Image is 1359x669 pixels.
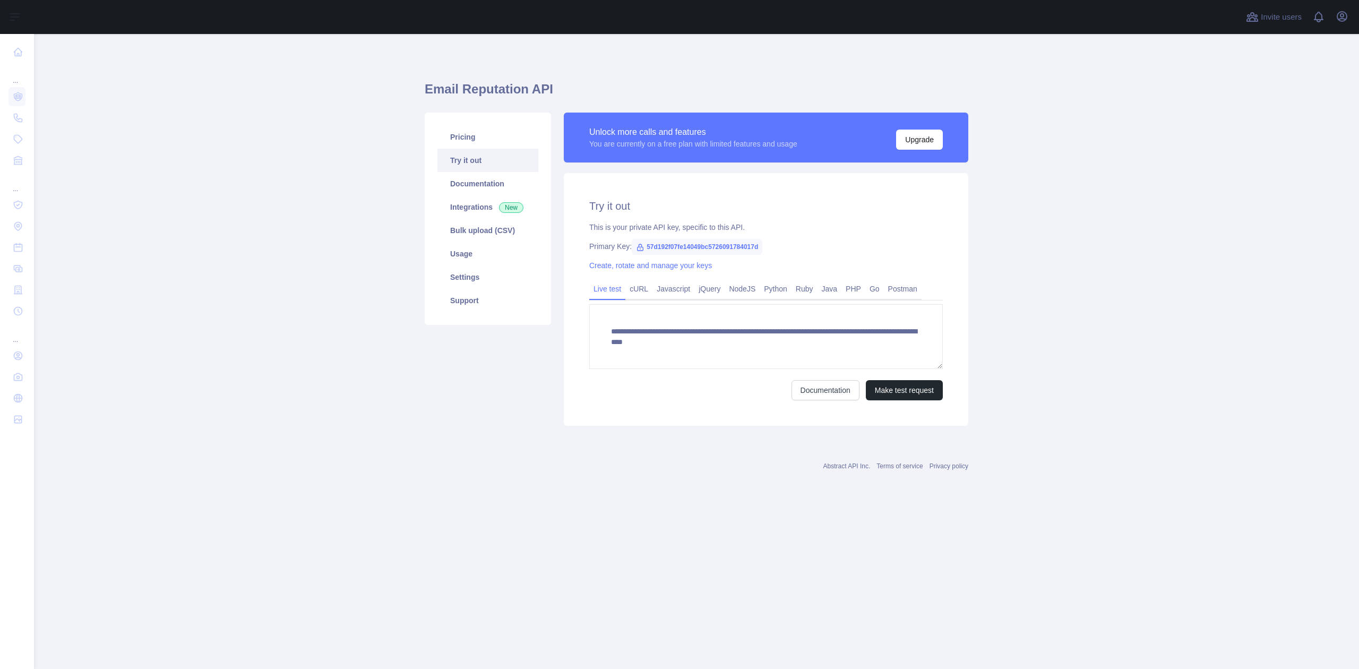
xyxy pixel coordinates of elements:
a: Privacy policy [930,462,968,470]
a: Ruby [792,280,818,297]
a: Abstract API Inc. [823,462,871,470]
a: cURL [625,280,652,297]
a: PHP [841,280,865,297]
a: Settings [437,265,538,289]
span: 57d192f07fe14049bc5726091784017d [632,239,762,255]
div: ... [8,64,25,85]
a: Create, rotate and manage your keys [589,261,712,270]
div: ... [8,323,25,344]
span: Invite users [1261,11,1302,23]
a: jQuery [694,280,725,297]
a: Usage [437,242,538,265]
button: Invite users [1244,8,1304,25]
a: Terms of service [876,462,923,470]
a: Live test [589,280,625,297]
div: Unlock more calls and features [589,126,797,139]
a: Bulk upload (CSV) [437,219,538,242]
div: You are currently on a free plan with limited features and usage [589,139,797,149]
button: Make test request [866,380,943,400]
div: This is your private API key, specific to this API. [589,222,943,233]
button: Upgrade [896,130,943,150]
a: Support [437,289,538,312]
a: Documentation [792,380,859,400]
a: Python [760,280,792,297]
a: NodeJS [725,280,760,297]
div: Primary Key: [589,241,943,252]
div: ... [8,172,25,193]
a: Javascript [652,280,694,297]
h1: Email Reputation API [425,81,968,106]
a: Pricing [437,125,538,149]
span: New [499,202,523,213]
a: Go [865,280,884,297]
a: Java [818,280,842,297]
h2: Try it out [589,199,943,213]
a: Postman [884,280,922,297]
a: Try it out [437,149,538,172]
a: Documentation [437,172,538,195]
a: Integrations New [437,195,538,219]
